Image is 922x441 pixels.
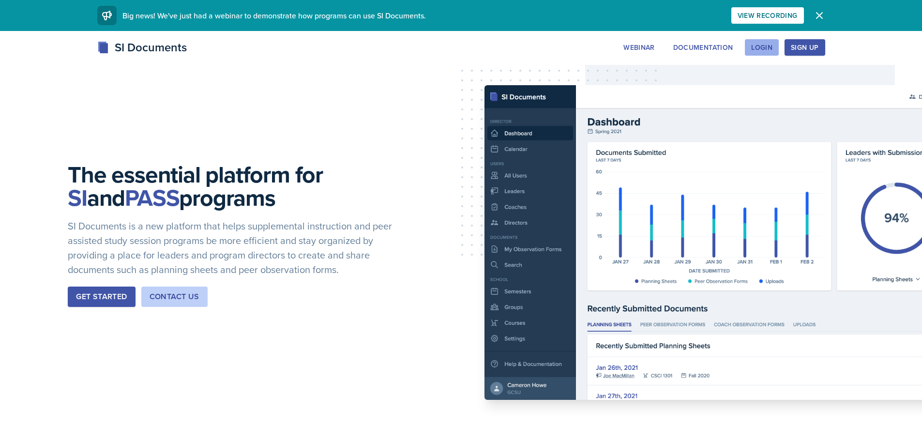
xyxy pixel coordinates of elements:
[76,291,127,303] div: Get Started
[623,44,654,51] div: Webinar
[738,12,798,19] div: View Recording
[785,39,825,56] button: Sign Up
[617,39,661,56] button: Webinar
[745,39,779,56] button: Login
[97,39,187,56] div: SI Documents
[731,7,804,24] button: View Recording
[791,44,818,51] div: Sign Up
[751,44,772,51] div: Login
[150,291,199,303] div: Contact Us
[667,39,740,56] button: Documentation
[122,10,426,21] span: Big news! We've just had a webinar to demonstrate how programs can use SI Documents.
[673,44,733,51] div: Documentation
[141,287,208,307] button: Contact Us
[68,287,135,307] button: Get Started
